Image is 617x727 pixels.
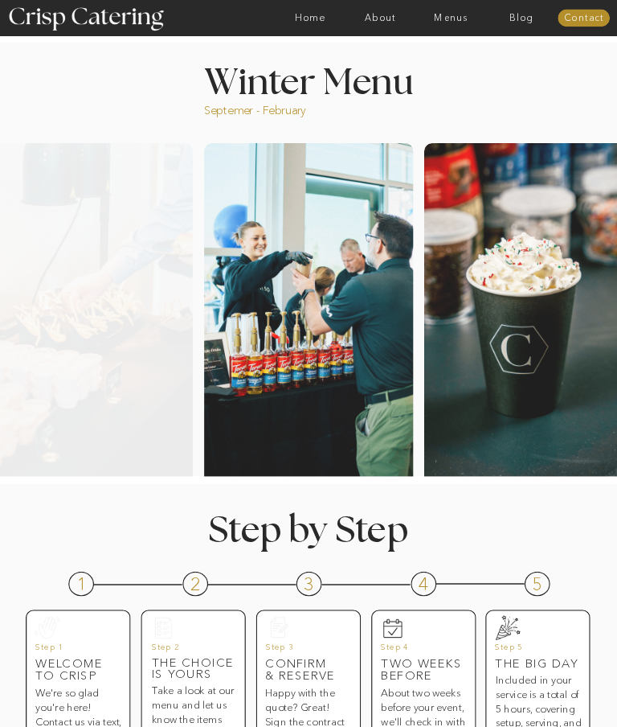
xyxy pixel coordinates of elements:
h3: 3 [304,576,316,590]
h3: 4 [418,576,430,590]
h1: Winter Menu [165,65,452,96]
h3: Step 1 [35,643,113,658]
h3: The Choice is yours [152,657,236,672]
h3: 2 [190,575,202,589]
h3: Confirm & reserve [265,659,360,687]
h3: Step 4 [381,643,459,658]
h3: Step 2 [152,643,230,658]
p: Septemer - February [204,103,345,115]
h3: The big day [495,659,579,673]
h1: Step by Step [165,513,451,544]
h3: Welcome to Crisp [35,659,120,673]
a: About [345,13,416,23]
a: Blog [486,13,557,23]
h3: 1 [76,576,88,590]
h3: 5 [532,576,544,590]
h3: Step 3 [266,643,344,658]
a: Home [275,13,345,23]
a: Contact [558,14,610,24]
h3: Two weeks before [381,659,465,673]
a: Menus [416,13,487,23]
h3: Step 5 [495,643,573,658]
